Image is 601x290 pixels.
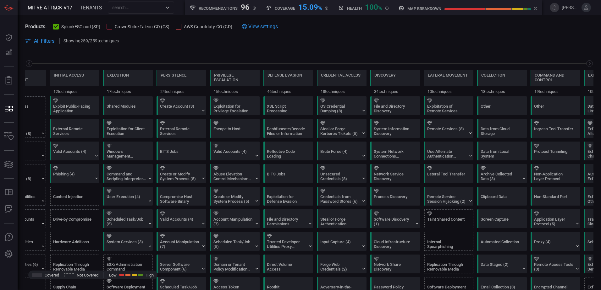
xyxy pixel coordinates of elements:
div: System Services (3) [107,239,146,249]
div: T1082: System Information Discovery [370,119,420,138]
div: Ingress Tool Transfer [534,126,573,136]
div: Network Service Discovery [374,172,413,181]
div: T1021: Remote Services [424,119,473,138]
div: T1053: Scheduled Task/Job [210,232,260,251]
div: 15 techniques [210,86,260,96]
div: T1580: Cloud Infrastructure Discovery [370,232,420,251]
div: Credentials from Password Stores (6) [320,194,360,204]
div: T1505: Server Software Component [157,255,206,273]
button: SplunkESCloud (SP) [53,23,100,30]
div: TA0001: Initial Access [50,70,99,96]
span: Covered [45,273,59,277]
div: T1534: Internal Spearphishing (Not covered) [424,232,473,251]
div: Proxy (4) [534,239,573,249]
button: AWS Guardduty-CO (GD) [176,23,232,30]
div: T1649: Steal or Forge Authentication Certificates [317,209,367,228]
div: T1095: Non-Application Layer Protocol [531,164,580,183]
div: View settings [242,23,278,30]
div: 15.09 [298,3,322,10]
div: T1620: Reflective Code Loading [263,142,313,160]
div: 18 techniques [477,86,527,96]
div: T1127: Trusted Developer Utilities Proxy Execution [263,232,313,251]
div: Exploit Public-Facing Application [53,104,92,113]
div: OS Credential Dumping (8) [320,104,360,113]
div: Other [481,104,520,113]
div: T1115: Clipboard Data [477,187,527,206]
div: Command and Scripting Interpreter (12) [107,172,146,181]
span: TENANTS [80,5,102,11]
div: Data from Local System [481,149,520,158]
div: T1659: Content Injection (Not covered) [50,187,99,206]
div: T1005: Data from Local System [477,142,527,160]
div: T1611: Escape to Host [210,119,260,138]
div: T1078: Valid Accounts [157,209,206,228]
div: File and Directory Discovery [374,104,413,113]
div: Remote Access Tools (3) [534,262,573,271]
div: Protocol Tunneling [534,149,573,158]
div: Direct Volume Access [267,262,306,271]
div: Create or Modify System Process (5) [213,194,253,204]
div: TA0002: Execution [103,70,153,96]
button: Open [163,3,172,12]
div: T1203: Exploitation for Client Execution [103,119,153,138]
div: Application Layer Protocol (5) [534,217,573,226]
div: TA0007: Discovery [370,70,420,96]
span: [PERSON_NAME][EMAIL_ADDRESS][PERSON_NAME][DOMAIN_NAME] [562,5,579,10]
div: 100 [365,3,382,10]
div: T1555: Credentials from Password Stores [317,187,367,206]
div: Network Share Discovery [374,262,413,271]
span: % [378,4,382,11]
div: XSL Script Processing [267,104,306,113]
span: Not Covered [77,273,98,277]
div: Abuse Elevation Control Mechanism (6) [213,172,253,181]
span: % [318,4,322,11]
div: T1675: ESXi Administration Command [103,255,153,273]
div: T1190: Exploit Public-Facing Application [50,96,99,115]
div: Data Staged (2) [481,262,520,271]
div: 46 techniques [263,86,313,96]
div: T1056: Input Capture [317,232,367,251]
h5: map breakdown [407,6,441,11]
div: Taint Shared Content [427,217,466,226]
div: Steal or Forge Kerberos Tickets (5) [320,126,360,136]
div: T1057: Process Discovery [370,187,420,206]
div: Forge Web Credentials (2) [320,262,360,271]
div: T1222: File and Directory Permissions Modification [263,209,313,228]
button: Cards [1,157,16,172]
div: TA0006: Credential Access [317,70,367,96]
div: T1135: Network Share Discovery [370,255,420,273]
div: Steal or Forge Authentication Certificates [320,217,360,226]
div: Domain or Tenant Policy Modification (2) [213,262,253,271]
div: Other [534,104,573,113]
div: T1140: Deobfuscate/Decode Files or Information [263,119,313,138]
div: Remote Services (8) [427,126,466,136]
div: Scheduled Task/Job (5) [107,217,146,226]
div: Non-Application Layer Protocol [534,172,573,181]
div: Shared Modules [107,104,146,113]
span: View settings [248,24,278,30]
div: T1129: Shared Modules [103,96,153,115]
div: Software Discovery (1) [374,217,413,226]
div: Command and Control [535,73,576,82]
div: T1068: Exploitation for Privilege Escalation [210,96,260,115]
div: Internal Spearphishing [427,239,466,249]
div: Screen Capture [481,217,520,226]
div: T1548: Abuse Elevation Control Mechanism [210,164,260,183]
div: Trusted Developer Utilities Proxy Execution (3) [267,239,306,249]
div: TA0005: Defense Evasion [263,70,313,96]
div: T1091: Replication Through Removable Media (Not covered) [50,255,99,273]
div: T1570: Lateral Tool Transfer [424,164,473,183]
span: High [146,273,154,277]
button: Inventory [1,129,16,144]
div: TA0003: Persistence [157,70,206,96]
div: System Information Discovery [374,126,413,136]
span: MITRE ATT&CK V17 [28,5,72,11]
div: T1136: Create Account [157,96,206,115]
div: External Remote Services [160,126,199,136]
button: Preferences [1,247,16,262]
div: Data from Cloud Storage [481,126,520,136]
div: Content Injection [53,194,92,204]
button: Dashboard [1,30,16,45]
div: 96 [241,3,250,10]
div: Use Alternate Authentication Material (4) [427,149,466,158]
